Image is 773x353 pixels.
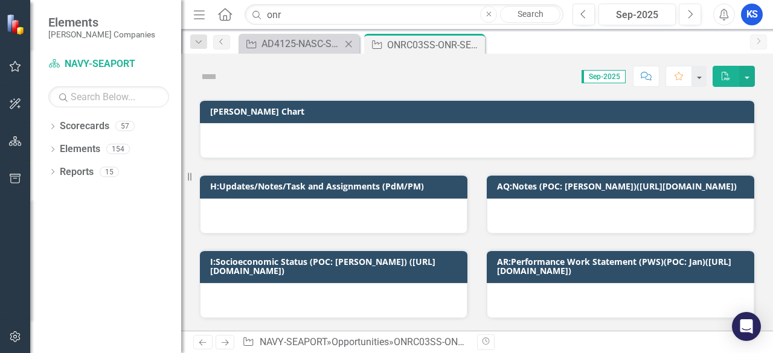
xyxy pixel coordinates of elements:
input: Search ClearPoint... [245,4,563,25]
h3: H:Updates/Notes/Task and Assignments (PdM/PM) [210,182,461,191]
div: Open Intercom Messenger [732,312,761,341]
button: KS [741,4,763,25]
input: Search Below... [48,86,169,107]
a: NAVY-SEAPORT [260,336,327,348]
div: ONRC03SS-ONR-SEAPORT-228457 (ONR CODE 03 SUPPORT SERVICES (SEAPORT NXG)) - January [387,37,482,52]
div: 154 [106,144,130,154]
img: Not Defined [199,67,219,86]
div: 57 [115,121,135,132]
a: Reports [60,165,94,179]
a: Opportunities [332,336,389,348]
h3: [PERSON_NAME] Chart [210,107,748,116]
h3: AQ:Notes (POC: [PERSON_NAME])([URL][DOMAIN_NAME]) [497,182,748,191]
a: Elements [60,142,100,156]
h3: AR:Performance Work Statement (PWS)(POC: Jan)([URL][DOMAIN_NAME]) [497,257,748,276]
small: [PERSON_NAME] Companies [48,30,155,39]
a: NAVY-SEAPORT [48,57,169,71]
span: Sep-2025 [582,70,626,83]
a: Search [500,6,560,23]
a: AD4125-NASC-SEAPORT-247190 (SMALL BUSINESS INNOVATION RESEARCH PROGRAM AD4125 PROGRAM MANAGEMENT ... [242,36,341,51]
span: Elements [48,15,155,30]
a: Scorecards [60,119,109,133]
h3: I:Socioeconomic Status (POC: [PERSON_NAME]) ([URL][DOMAIN_NAME]) [210,257,461,276]
img: ClearPoint Strategy [6,14,27,35]
div: » » [242,336,468,349]
button: Sep-2025 [598,4,676,25]
div: AD4125-NASC-SEAPORT-247190 (SMALL BUSINESS INNOVATION RESEARCH PROGRAM AD4125 PROGRAM MANAGEMENT ... [261,36,341,51]
div: Sep-2025 [603,8,672,22]
div: 15 [100,167,119,177]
